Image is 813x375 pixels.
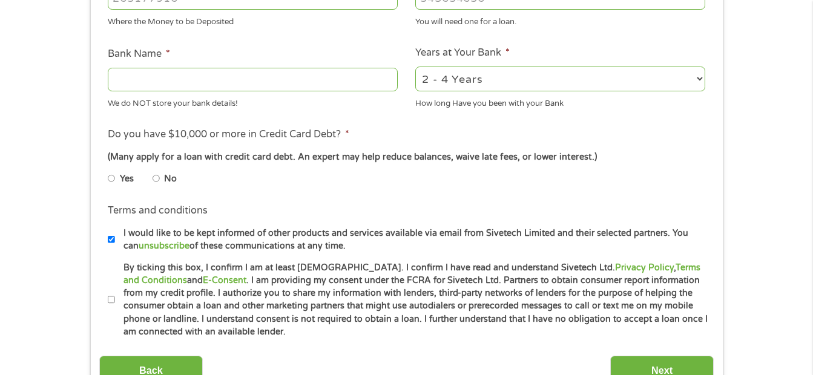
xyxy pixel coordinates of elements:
[115,261,709,339] label: By ticking this box, I confirm I am at least [DEMOGRAPHIC_DATA]. I confirm I have read and unders...
[108,12,398,28] div: Where the Money to be Deposited
[108,151,705,164] div: (Many apply for a loan with credit card debt. An expert may help reduce balances, waive late fees...
[108,204,208,217] label: Terms and conditions
[120,172,134,186] label: Yes
[108,128,349,141] label: Do you have $10,000 or more in Credit Card Debt?
[415,93,705,109] div: How long Have you been with your Bank
[108,93,398,109] div: We do NOT store your bank details!
[203,275,246,285] a: E-Consent
[139,241,189,251] a: unsubscribe
[164,172,177,186] label: No
[415,47,510,59] label: Years at Your Bank
[415,12,705,28] div: You will need one for a loan.
[115,227,709,253] label: I would like to be kept informed of other products and services available via email from Sivetech...
[615,262,674,273] a: Privacy Policy
[123,262,700,285] a: Terms and Conditions
[108,48,170,60] label: Bank Name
